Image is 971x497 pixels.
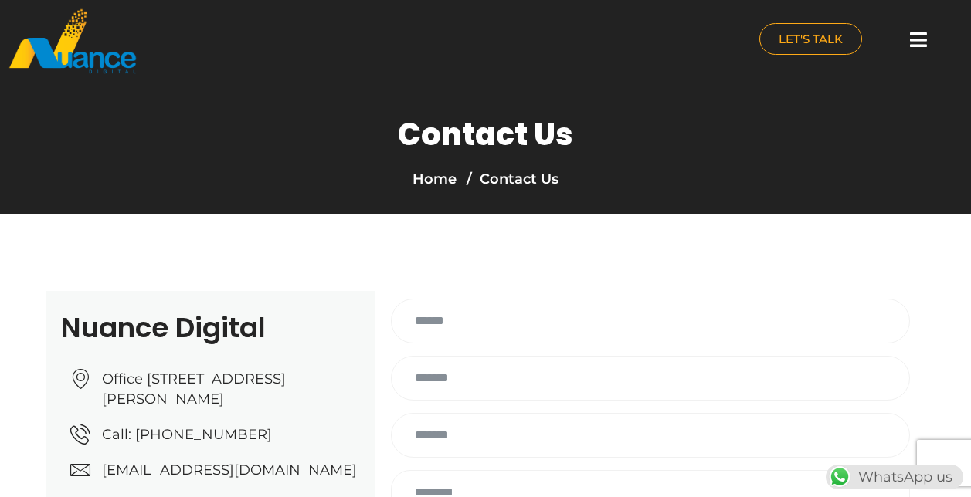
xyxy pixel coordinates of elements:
[463,168,558,190] li: Contact Us
[70,460,360,480] a: [EMAIL_ADDRESS][DOMAIN_NAME]
[98,369,360,409] span: Office [STREET_ADDRESS][PERSON_NAME]
[759,23,862,55] a: LET'S TALK
[8,8,478,75] a: nuance-qatar_logo
[413,171,457,188] a: Home
[827,465,852,489] img: WhatsApp
[8,8,138,75] img: nuance-qatar_logo
[98,424,272,445] span: Call: [PHONE_NUMBER]
[70,424,360,445] a: Call: [PHONE_NUMBER]
[826,465,963,489] div: WhatsApp us
[779,33,843,45] span: LET'S TALK
[70,369,360,409] a: Office [STREET_ADDRESS][PERSON_NAME]
[826,468,963,485] a: WhatsAppWhatsApp us
[398,116,573,153] h1: Contact Us
[61,314,360,342] h2: Nuance Digital
[98,460,357,480] span: [EMAIL_ADDRESS][DOMAIN_NAME]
